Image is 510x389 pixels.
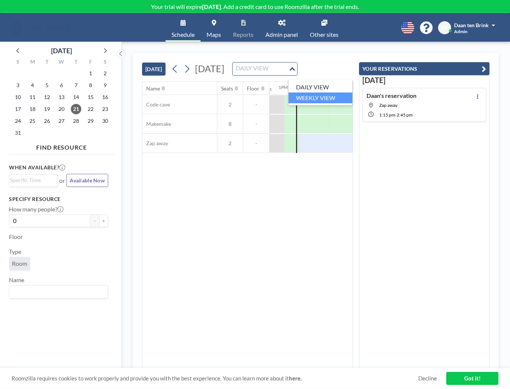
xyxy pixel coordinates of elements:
h3: Specify resource [9,196,108,203]
span: Sunday, August 24, 2025 [13,116,23,126]
span: Sunday, August 17, 2025 [13,104,23,114]
span: Daan ten Brink [454,22,489,28]
div: M [25,58,40,67]
span: Thursday, August 14, 2025 [71,92,81,102]
span: - [243,101,269,108]
span: Makemake [142,121,171,127]
label: Type [9,248,21,255]
label: How many people? [9,205,63,213]
a: Decline [418,375,437,382]
span: - [395,112,397,118]
span: Admin panel [265,32,298,38]
input: Search for option [10,287,104,297]
span: Thursday, August 28, 2025 [71,116,81,126]
span: Other sites [310,32,339,38]
span: Tuesday, August 12, 2025 [42,92,52,102]
div: Floor [247,85,259,92]
span: Saturday, August 2, 2025 [100,68,110,79]
a: Admin panel [259,14,304,42]
span: Tuesday, August 5, 2025 [42,80,52,90]
span: Available Now [70,177,105,184]
a: Maps [201,14,227,42]
div: Name [146,85,160,92]
li: WEEKLY VIEW [289,92,352,103]
div: Seats [221,85,233,92]
span: Code cave [142,101,170,108]
span: Thursday, August 7, 2025 [71,80,81,90]
span: Friday, August 22, 2025 [85,104,96,114]
span: DT [441,25,448,31]
div: Search for option [233,63,297,75]
button: YOUR RESERVATIONS [359,62,489,75]
span: 1:15 PM [379,112,395,118]
span: Wednesday, August 6, 2025 [56,80,67,90]
span: Zap away [142,140,168,147]
span: Sunday, August 10, 2025 [13,92,23,102]
span: Friday, August 8, 2025 [85,80,96,90]
span: Saturday, August 16, 2025 [100,92,110,102]
span: Saturday, August 23, 2025 [100,104,110,114]
span: Tuesday, August 26, 2025 [42,116,52,126]
label: Name [9,276,24,284]
div: 1PM [278,85,288,90]
label: Floor [9,233,23,240]
span: Saturday, August 30, 2025 [100,116,110,126]
span: Tuesday, August 19, 2025 [42,104,52,114]
span: Maps [207,32,221,38]
li: DAILY VIEW [289,82,352,93]
span: 2 [217,140,243,147]
input: Search for option [10,176,53,184]
span: Zap away [379,102,397,108]
h4: FIND RESOURCE [9,141,114,151]
h4: Daan's reservation [366,92,416,99]
a: Got it! [446,372,498,385]
span: Room [12,260,27,267]
a: Reports [227,14,259,42]
span: Thursday, August 21, 2025 [71,104,81,114]
span: 2:45 PM [397,112,413,118]
img: organization-logo [12,20,70,35]
span: Wednesday, August 13, 2025 [56,92,67,102]
span: Monday, August 11, 2025 [27,92,38,102]
div: W [54,58,69,67]
span: Monday, August 25, 2025 [27,116,38,126]
input: Search for option [233,64,288,74]
span: or [59,177,65,184]
div: Search for option [9,286,108,298]
span: Friday, August 15, 2025 [85,92,96,102]
div: T [40,58,54,67]
span: Wednesday, August 27, 2025 [56,116,67,126]
span: [DATE] [195,63,224,74]
span: Admin [454,29,467,34]
div: S [11,58,25,67]
div: T [69,58,83,67]
a: Other sites [304,14,344,42]
span: Monday, August 4, 2025 [27,80,38,90]
div: Search for option [9,175,57,186]
div: [DATE] [51,45,72,56]
span: 2 [217,101,243,108]
button: + [99,214,108,227]
span: Sunday, August 3, 2025 [13,80,23,90]
span: Friday, August 1, 2025 [85,68,96,79]
a: Schedule [166,14,201,42]
span: - [243,140,269,147]
a: here. [289,375,302,382]
span: Sunday, August 31, 2025 [13,128,23,138]
span: Schedule [171,32,195,38]
span: Saturday, August 9, 2025 [100,80,110,90]
span: 8 [217,121,243,127]
span: Friday, August 29, 2025 [85,116,96,126]
span: Roomzilla requires cookies to work properly and provide you with the best experience. You can lea... [12,375,418,382]
b: [DATE] [202,3,221,10]
span: Wednesday, August 20, 2025 [56,104,67,114]
button: - [90,214,99,227]
h3: [DATE] [362,76,486,85]
span: Monday, August 18, 2025 [27,104,38,114]
span: Reports [233,32,254,38]
div: 45 [267,87,272,92]
div: F [83,58,98,67]
span: - [243,121,269,127]
button: Available Now [66,174,108,187]
button: [DATE] [142,63,166,76]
